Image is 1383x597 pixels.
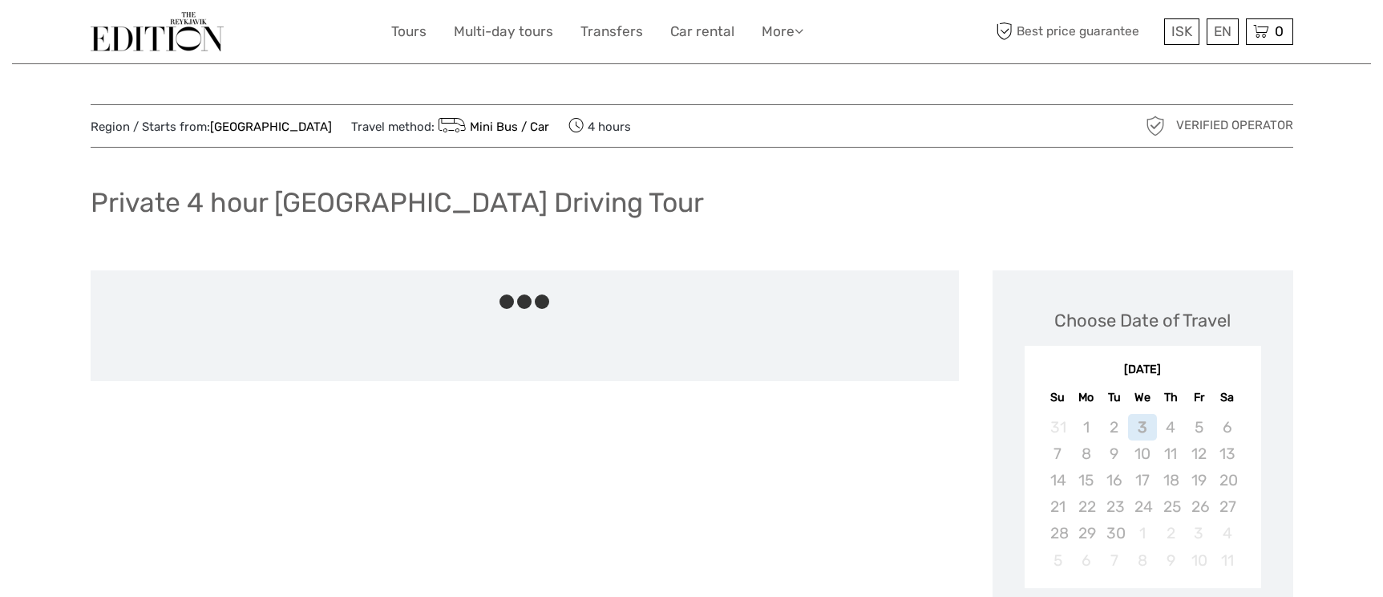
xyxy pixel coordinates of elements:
div: Fr [1185,387,1213,408]
div: Not available Wednesday, September 3rd, 2025 [1128,414,1156,441]
div: Not available Monday, September 29th, 2025 [1072,520,1100,546]
span: Verified Operator [1176,117,1293,134]
div: Tu [1100,387,1128,408]
div: Not available Thursday, October 9th, 2025 [1157,547,1185,574]
div: Not available Friday, October 10th, 2025 [1185,547,1213,574]
span: Region / Starts from: [91,119,332,136]
div: month 2025-09 [1029,414,1256,574]
div: Choose Date of Travel [1054,308,1231,333]
div: Not available Monday, September 8th, 2025 [1072,441,1100,467]
div: Not available Thursday, September 4th, 2025 [1157,414,1185,441]
div: Not available Tuesday, September 2nd, 2025 [1100,414,1128,441]
div: Not available Wednesday, September 10th, 2025 [1128,441,1156,467]
a: Tours [391,20,427,43]
div: Not available Wednesday, October 8th, 2025 [1128,547,1156,574]
div: Not available Friday, September 26th, 2025 [1185,493,1213,520]
div: Not available Friday, September 12th, 2025 [1185,441,1213,467]
div: EN [1207,18,1239,45]
div: Th [1157,387,1185,408]
div: Not available Tuesday, September 23rd, 2025 [1100,493,1128,520]
div: Not available Sunday, September 14th, 2025 [1044,467,1072,493]
div: Not available Tuesday, October 7th, 2025 [1100,547,1128,574]
div: Not available Monday, October 6th, 2025 [1072,547,1100,574]
div: Not available Friday, September 19th, 2025 [1185,467,1213,493]
a: More [762,20,803,43]
div: Not available Thursday, September 11th, 2025 [1157,441,1185,467]
span: 4 hours [568,115,631,137]
div: Not available Saturday, September 6th, 2025 [1213,414,1241,441]
div: Not available Saturday, October 4th, 2025 [1213,520,1241,546]
div: Not available Wednesday, September 24th, 2025 [1128,493,1156,520]
a: Multi-day tours [454,20,553,43]
span: Best price guarantee [993,18,1160,45]
div: Not available Monday, September 15th, 2025 [1072,467,1100,493]
div: Not available Thursday, September 25th, 2025 [1157,493,1185,520]
div: Mo [1072,387,1100,408]
div: Not available Monday, September 22nd, 2025 [1072,493,1100,520]
div: Not available Sunday, September 7th, 2025 [1044,441,1072,467]
div: Not available Wednesday, October 1st, 2025 [1128,520,1156,546]
h1: Private 4 hour [GEOGRAPHIC_DATA] Driving Tour [91,186,704,219]
div: Not available Sunday, August 31st, 2025 [1044,414,1072,441]
div: We [1128,387,1156,408]
img: verified_operator_grey_128.png [1142,113,1168,139]
div: Sa [1213,387,1241,408]
div: Not available Friday, September 5th, 2025 [1185,414,1213,441]
div: Not available Friday, October 3rd, 2025 [1185,520,1213,546]
div: Not available Sunday, October 5th, 2025 [1044,547,1072,574]
div: Not available Saturday, September 13th, 2025 [1213,441,1241,467]
img: The Reykjavík Edition [91,12,224,51]
div: Not available Tuesday, September 9th, 2025 [1100,441,1128,467]
div: Not available Thursday, October 2nd, 2025 [1157,520,1185,546]
div: Not available Sunday, September 21st, 2025 [1044,493,1072,520]
div: Not available Monday, September 1st, 2025 [1072,414,1100,441]
span: 0 [1272,23,1286,39]
div: Not available Saturday, October 11th, 2025 [1213,547,1241,574]
a: [GEOGRAPHIC_DATA] [210,120,332,134]
div: Not available Saturday, September 20th, 2025 [1213,467,1241,493]
div: Not available Tuesday, September 16th, 2025 [1100,467,1128,493]
div: Not available Sunday, September 28th, 2025 [1044,520,1072,546]
div: Not available Tuesday, September 30th, 2025 [1100,520,1128,546]
span: ISK [1171,23,1192,39]
a: Car rental [670,20,734,43]
a: Transfers [580,20,643,43]
div: Not available Wednesday, September 17th, 2025 [1128,467,1156,493]
div: Not available Thursday, September 18th, 2025 [1157,467,1185,493]
div: Not available Saturday, September 27th, 2025 [1213,493,1241,520]
a: Mini Bus / Car [435,120,550,134]
span: Travel method: [351,115,550,137]
div: Su [1044,387,1072,408]
div: [DATE] [1025,362,1261,379]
